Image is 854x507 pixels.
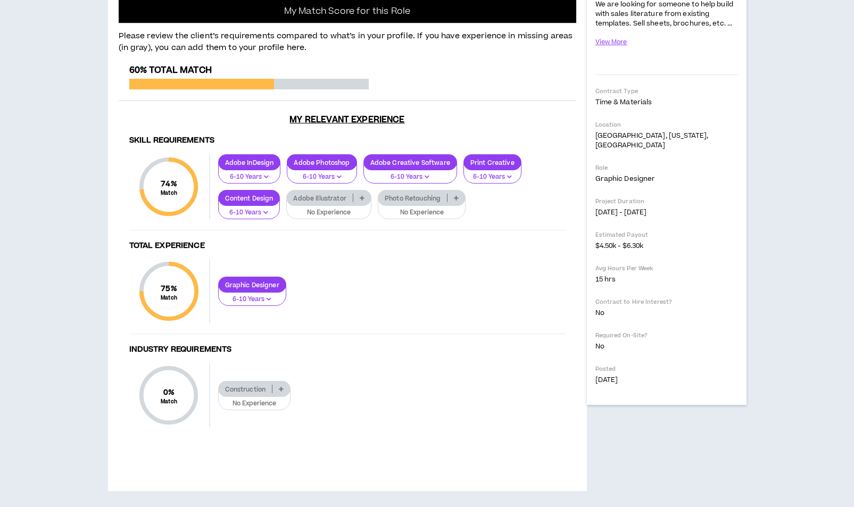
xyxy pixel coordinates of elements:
p: Adobe InDesign [219,159,280,167]
h4: Skill Requirements [129,136,566,146]
p: Role [595,164,738,172]
h4: Industry Requirements [129,345,566,355]
p: Posted [595,365,738,373]
p: Time & Materials [595,97,738,107]
p: [GEOGRAPHIC_DATA], [US_STATE], [GEOGRAPHIC_DATA] [595,131,738,150]
p: Please review the client’s requirements compared to what’s in your profile. If you have experienc... [119,24,576,54]
span: 75 % [161,283,177,294]
button: No Experience [218,390,291,410]
p: 6-10 Years [370,172,450,182]
p: Contract to Hire Interest? [595,298,738,306]
p: No [595,308,738,318]
p: Estimated Payout [595,231,738,239]
p: [DATE] - [DATE] [595,207,738,217]
h4: Total Experience [129,241,566,251]
p: 6-10 Years [294,172,350,182]
p: 15 hrs [595,275,738,284]
span: 0 % [161,387,177,398]
button: No Experience [286,199,371,219]
p: [DATE] [595,375,738,385]
button: View More [595,33,627,52]
span: Graphic Designer [595,174,656,184]
p: Construction [219,385,272,393]
span: 60% Total Match [129,64,212,77]
button: 6-10 Years [287,163,356,184]
button: 6-10 Years [218,286,286,306]
p: $4.50k - $6.30k [595,241,738,251]
p: No [595,342,738,351]
p: 6-10 Years [225,208,273,218]
button: 6-10 Years [463,163,521,184]
p: Graphic Designer [219,281,286,289]
p: 6-10 Years [470,172,515,182]
p: Content Design [219,194,280,202]
span: 74 % [161,178,177,189]
p: My Match Score for this Role [284,6,410,16]
p: Location [595,121,738,129]
p: 6-10 Years [225,295,279,304]
button: 6-10 Years [218,163,281,184]
p: Print Creative [464,159,521,167]
p: 6-10 Years [225,172,274,182]
p: Photo Retouching [378,194,447,202]
p: Adobe Illustrator [287,194,352,202]
p: No Experience [293,208,364,218]
small: Match [161,398,177,405]
p: Adobe Creative Software [364,159,457,167]
p: Adobe Photoshop [287,159,356,167]
h3: My Relevant Experience [119,114,576,125]
p: Avg Hours Per Week [595,264,738,272]
button: 6-10 Years [218,199,280,219]
p: No Experience [385,208,459,218]
p: Contract Type [595,87,738,95]
button: No Experience [378,199,466,219]
p: Project Duration [595,197,738,205]
p: Required On-Site? [595,331,738,339]
button: 6-10 Years [363,163,457,184]
small: Match [161,189,177,197]
small: Match [161,294,177,302]
p: No Experience [225,399,284,409]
